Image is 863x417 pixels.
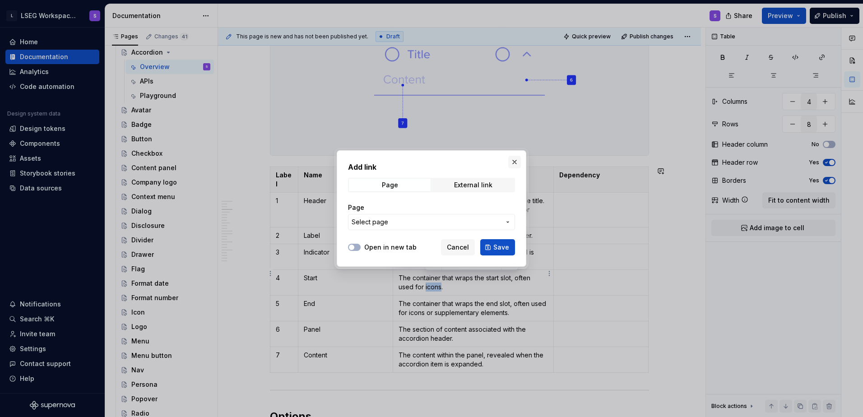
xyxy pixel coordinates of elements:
[447,243,469,252] span: Cancel
[364,243,417,252] label: Open in new tab
[454,181,492,189] div: External link
[441,239,475,255] button: Cancel
[348,203,364,212] label: Page
[480,239,515,255] button: Save
[382,181,398,189] div: Page
[348,214,515,230] button: Select page
[493,243,509,252] span: Save
[348,162,515,172] h2: Add link
[352,218,388,227] span: Select page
